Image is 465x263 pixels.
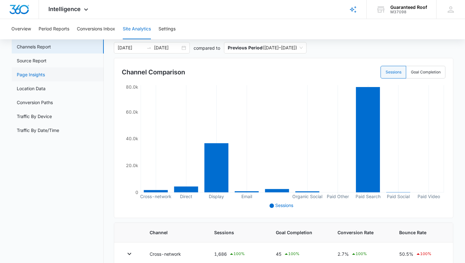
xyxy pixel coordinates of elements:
div: 100 % [229,250,245,258]
div: 1,686 [214,250,261,258]
label: Goal Completion [406,66,445,78]
button: Toggle Row Expanded [124,249,134,259]
input: Start date [118,44,144,51]
tspan: Email [241,194,252,199]
tspan: Paid Video [418,194,440,199]
a: Location Data [17,85,46,92]
a: Channels Report [17,43,51,50]
div: 100 % [416,250,431,258]
h3: Channel Comparison [122,67,185,77]
div: 50.5% [399,250,443,258]
tspan: Organic Social [292,194,322,199]
tspan: Direct [180,194,192,199]
tspan: Paid Search [356,194,381,199]
div: 100 % [351,250,367,258]
tspan: 40.0k [126,136,138,141]
a: Traffic By Date/Time [17,127,59,134]
p: Previous Period [228,45,263,50]
span: Intelligence [48,6,81,12]
p: compared to [194,45,220,51]
button: Overview [11,19,31,39]
button: Conversions Inbox [77,19,115,39]
tspan: Cross-network [140,194,171,199]
tspan: 80.0k [126,84,138,90]
button: Site Analytics [123,19,151,39]
label: Sessions [381,66,406,78]
div: account id [390,10,427,14]
span: Goal Completion [276,229,322,236]
span: Sessions [275,203,293,208]
tspan: Display [209,194,224,199]
div: 45 [276,250,322,258]
tspan: 0 [135,190,138,195]
span: Channel [150,229,199,236]
a: Page Insights [17,71,45,78]
div: 2.7% [338,250,384,258]
div: 100 % [284,250,300,258]
a: Source Report [17,57,46,64]
span: Bounce Rate [399,229,443,236]
span: to [146,45,152,50]
tspan: Paid Other [327,194,349,199]
span: Sessions [214,229,261,236]
button: Period Reports [39,19,69,39]
div: account name [390,5,427,10]
span: ( [DATE] – [DATE] ) [228,42,303,53]
tspan: 60.0k [126,109,138,115]
span: Conversion Rate [338,229,384,236]
span: swap-right [146,45,152,50]
input: End date [154,44,180,51]
button: Settings [158,19,176,39]
tspan: Paid Social [387,194,410,199]
a: Conversion Paths [17,99,53,106]
a: Traffic By Device [17,113,52,120]
tspan: 20.0k [126,163,138,168]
